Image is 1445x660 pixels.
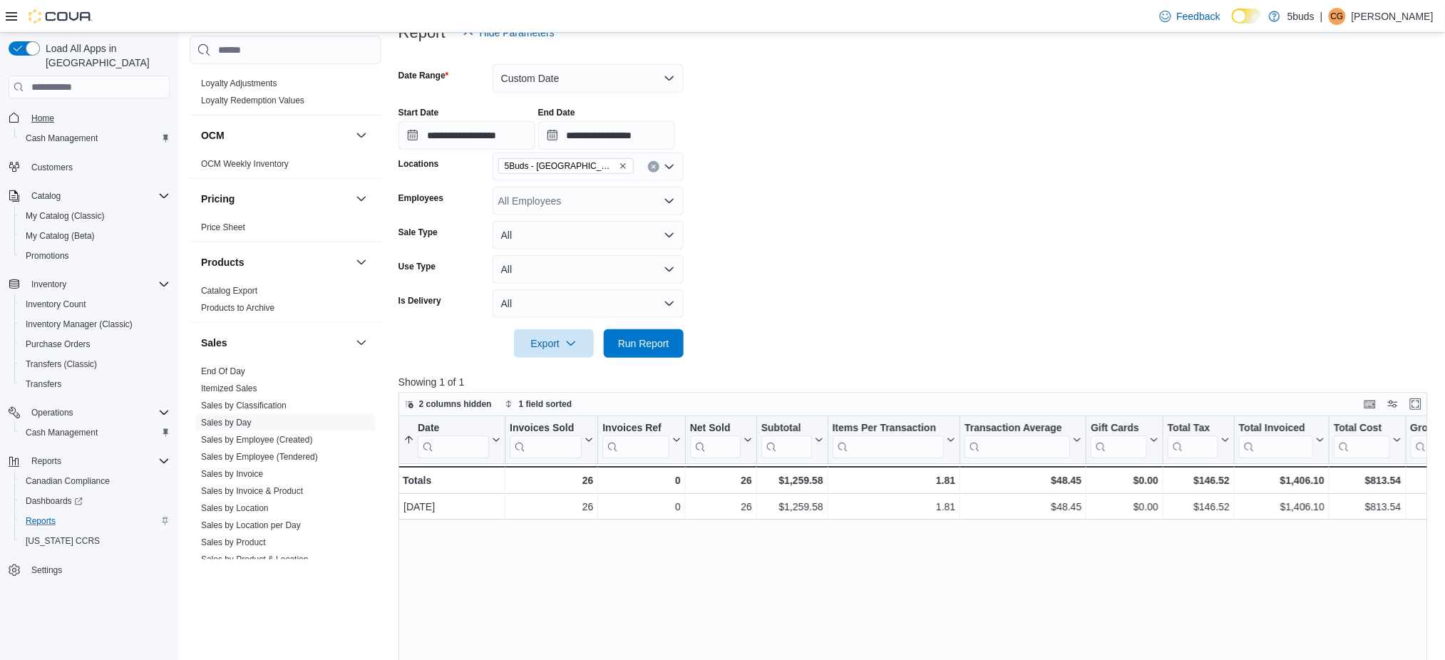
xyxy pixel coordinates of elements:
[201,192,235,206] h3: Pricing
[20,207,110,225] a: My Catalog (Classic)
[20,316,138,333] a: Inventory Manager (Classic)
[14,294,175,314] button: Inventory Count
[514,329,594,358] button: Export
[201,520,301,530] a: Sales by Location per Day
[26,378,61,390] span: Transfers
[493,221,684,249] button: All
[26,319,133,330] span: Inventory Manager (Classic)
[201,417,252,428] span: Sales by Day
[689,472,751,489] div: 26
[20,512,61,530] a: Reports
[664,161,675,172] button: Open list of options
[26,359,97,370] span: Transfers (Classic)
[480,26,555,40] span: Hide Parameters
[20,532,170,550] span: Washington CCRS
[190,75,381,115] div: Loyalty
[201,383,257,393] a: Itemized Sales
[648,161,659,172] button: Clear input
[3,107,175,128] button: Home
[26,276,72,293] button: Inventory
[26,110,60,127] a: Home
[201,159,289,169] a: OCM Weekly Inventory
[398,24,446,41] h3: Report
[26,453,170,470] span: Reports
[201,78,277,88] a: Loyalty Adjustments
[201,222,245,233] span: Price Sheet
[31,279,66,290] span: Inventory
[833,498,956,515] div: 1.81
[190,363,381,608] div: Sales
[761,472,823,489] div: $1,259.58
[20,207,170,225] span: My Catalog (Classic)
[20,227,101,244] a: My Catalog (Beta)
[201,451,318,463] span: Sales by Employee (Tendered)
[31,162,73,173] span: Customers
[20,247,75,264] a: Promotions
[14,354,175,374] button: Transfers (Classic)
[201,537,266,548] span: Sales by Product
[201,555,309,564] a: Sales by Product & Location
[1331,8,1344,25] span: CG
[201,435,313,445] a: Sales by Employee (Created)
[965,472,1081,489] div: $48.45
[510,472,593,489] div: 26
[761,422,811,458] div: Subtotal
[26,339,91,350] span: Purchase Orders
[523,329,585,358] span: Export
[965,422,1070,435] div: Transaction Average
[398,121,535,150] input: Press the down key to open a popover containing a calendar.
[14,491,175,511] a: Dashboards
[29,9,93,24] img: Cova
[20,336,170,353] span: Purchase Orders
[201,285,257,297] span: Catalog Export
[403,422,500,458] button: Date
[3,157,175,177] button: Customers
[14,374,175,394] button: Transfers
[201,520,301,531] span: Sales by Location per Day
[20,130,103,147] a: Cash Management
[20,493,170,510] span: Dashboards
[493,255,684,284] button: All
[1334,422,1389,435] div: Total Cost
[1168,472,1230,489] div: $146.52
[20,316,170,333] span: Inventory Manager (Classic)
[26,453,67,470] button: Reports
[1334,422,1401,458] button: Total Cost
[201,255,350,269] button: Products
[26,404,79,421] button: Operations
[1154,2,1226,31] a: Feedback
[398,192,443,204] label: Employees
[398,261,436,272] label: Use Type
[201,418,252,428] a: Sales by Day
[1239,422,1313,458] div: Total Invoiced
[418,422,489,458] div: Date
[9,101,170,617] nav: Complex example
[353,190,370,207] button: Pricing
[418,422,489,435] div: Date
[761,422,811,435] div: Subtotal
[3,560,175,580] button: Settings
[14,206,175,226] button: My Catalog (Classic)
[190,155,381,178] div: OCM
[510,422,582,458] div: Invoices Sold
[1091,422,1158,458] button: Gift Cards
[201,554,309,565] span: Sales by Product & Location
[1352,8,1434,25] p: [PERSON_NAME]
[353,127,370,144] button: OCM
[832,472,955,489] div: 1.81
[398,158,439,170] label: Locations
[399,396,498,413] button: 2 columns hidden
[1168,498,1230,515] div: $146.52
[201,502,269,514] span: Sales by Location
[40,41,170,70] span: Load All Apps in [GEOGRAPHIC_DATA]
[20,473,170,490] span: Canadian Compliance
[493,289,684,318] button: All
[602,422,669,458] div: Invoices Ref
[201,366,245,377] span: End Of Day
[201,302,274,314] span: Products to Archive
[498,158,634,174] span: 5Buds - Weyburn
[538,107,575,118] label: End Date
[510,422,582,435] div: Invoices Sold
[1334,422,1389,458] div: Total Cost
[26,515,56,527] span: Reports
